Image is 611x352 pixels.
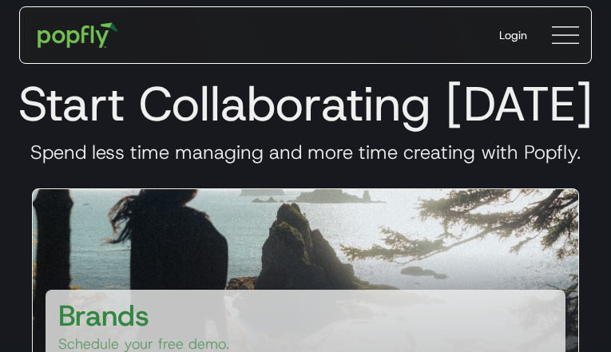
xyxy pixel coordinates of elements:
[499,27,527,43] div: Login
[486,14,540,56] a: Login
[13,140,598,164] h3: Spend less time managing and more time creating with Popfly.
[58,296,149,334] h3: Brands
[26,11,129,59] a: home
[13,75,598,132] h1: Start Collaborating [DATE]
